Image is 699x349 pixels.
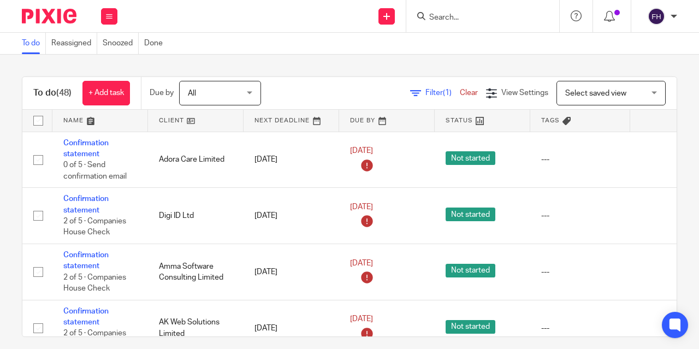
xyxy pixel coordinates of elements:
[244,188,339,244] td: [DATE]
[63,161,127,180] span: 0 of 5 · Send confirmation email
[63,139,109,158] a: Confirmation statement
[446,208,495,221] span: Not started
[148,244,244,300] td: Amma Software Consulting Limited
[541,154,619,165] div: ---
[63,251,109,270] a: Confirmation statement
[350,259,373,267] span: [DATE]
[460,89,478,97] a: Clear
[103,33,139,54] a: Snoozed
[22,33,46,54] a: To do
[150,87,174,98] p: Due by
[648,8,665,25] img: svg%3E
[33,87,72,99] h1: To do
[63,274,126,293] span: 2 of 5 · Companies House Check
[244,244,339,300] td: [DATE]
[501,89,548,97] span: View Settings
[56,88,72,97] span: (48)
[541,210,619,221] div: ---
[350,316,373,323] span: [DATE]
[565,90,626,97] span: Select saved view
[541,323,619,334] div: ---
[148,132,244,188] td: Adora Care Limited
[63,195,109,214] a: Confirmation statement
[63,217,126,236] span: 2 of 5 · Companies House Check
[144,33,168,54] a: Done
[541,117,560,123] span: Tags
[350,203,373,211] span: [DATE]
[82,81,130,105] a: + Add task
[22,9,76,23] img: Pixie
[244,132,339,188] td: [DATE]
[541,267,619,277] div: ---
[428,13,526,23] input: Search
[63,330,126,349] span: 2 of 5 · Companies House Check
[51,33,97,54] a: Reassigned
[63,307,109,326] a: Confirmation statement
[425,89,460,97] span: Filter
[188,90,196,97] span: All
[446,151,495,165] span: Not started
[443,89,452,97] span: (1)
[446,264,495,277] span: Not started
[446,320,495,334] span: Not started
[350,147,373,155] span: [DATE]
[148,188,244,244] td: Digi ID Ltd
